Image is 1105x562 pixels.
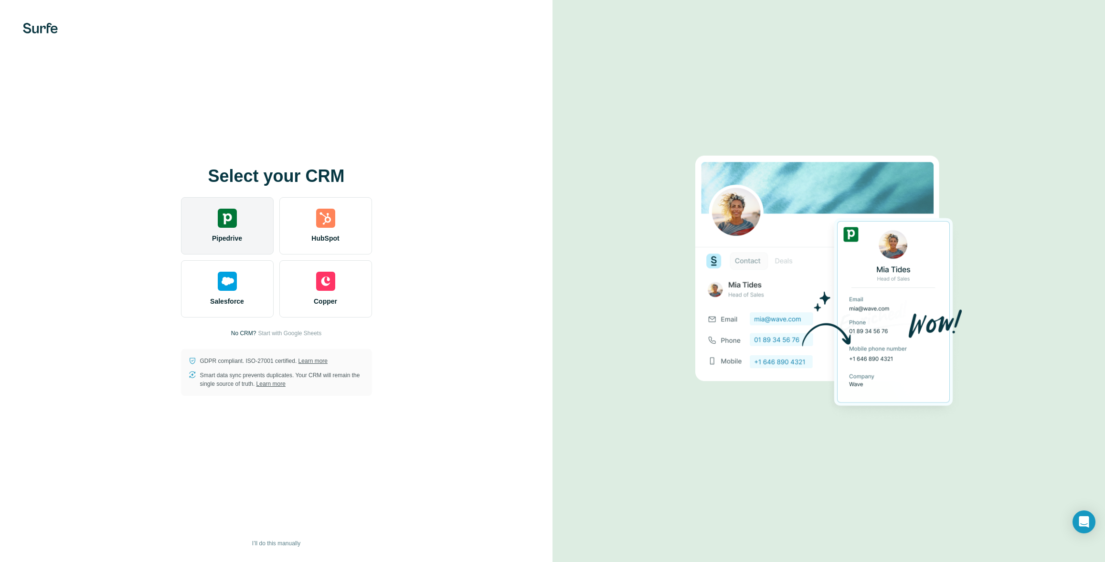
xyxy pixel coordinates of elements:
[181,167,372,186] h1: Select your CRM
[23,23,58,33] img: Surfe's logo
[316,272,335,291] img: copper's logo
[200,371,364,388] p: Smart data sync prevents duplicates. Your CRM will remain the single source of truth.
[212,233,242,243] span: Pipedrive
[231,329,256,338] p: No CRM?
[200,357,328,365] p: GDPR compliant. ISO-27001 certified.
[210,297,244,306] span: Salesforce
[252,539,300,548] span: I’ll do this manually
[258,329,321,338] button: Start with Google Sheets
[311,233,339,243] span: HubSpot
[218,272,237,291] img: salesforce's logo
[1073,510,1095,533] div: Open Intercom Messenger
[218,209,237,228] img: pipedrive's logo
[314,297,337,306] span: Copper
[256,381,286,387] a: Learn more
[695,139,963,423] img: PIPEDRIVE image
[245,536,307,551] button: I’ll do this manually
[316,209,335,228] img: hubspot's logo
[298,358,328,364] a: Learn more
